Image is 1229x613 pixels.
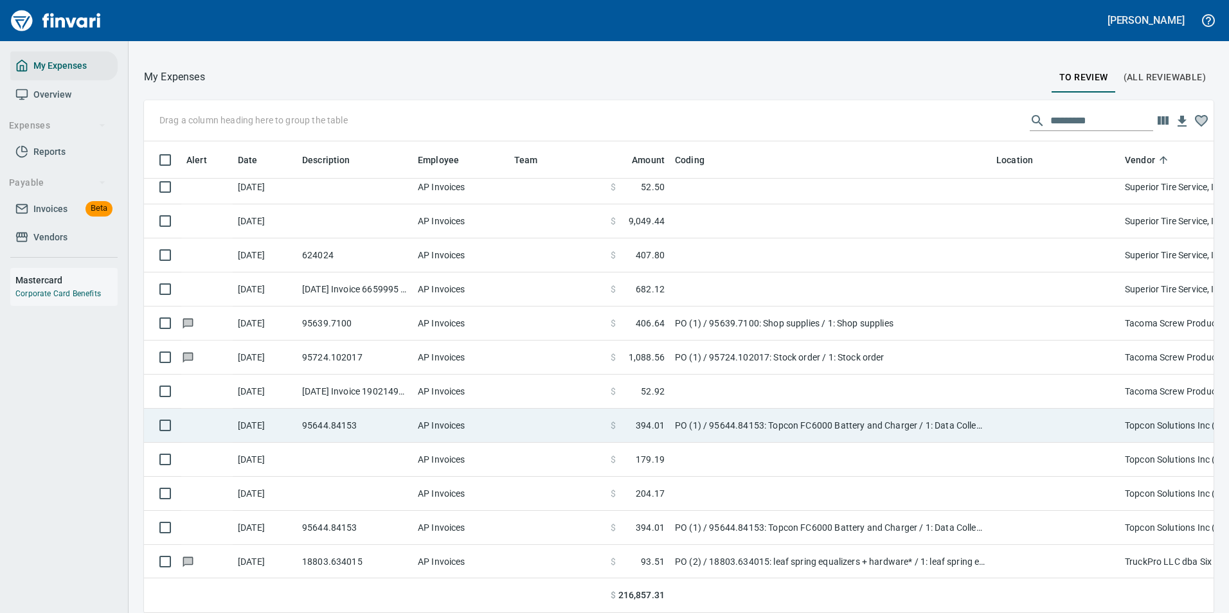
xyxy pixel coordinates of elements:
[1125,152,1155,168] span: Vendor
[297,409,413,443] td: 95644.84153
[670,306,991,341] td: PO (1) / 95639.7100: Shop supplies / 1: Shop supplies
[636,453,665,466] span: 179.19
[1125,152,1172,168] span: Vendor
[636,419,665,432] span: 394.01
[238,152,258,168] span: Date
[10,195,118,224] a: InvoicesBeta
[33,229,67,245] span: Vendors
[15,289,101,298] a: Corporate Card Benefits
[618,589,665,602] span: 216,857.31
[1172,112,1192,131] button: Download Table
[144,69,205,85] nav: breadcrumb
[413,204,509,238] td: AP Invoices
[233,306,297,341] td: [DATE]
[233,272,297,306] td: [DATE]
[636,317,665,330] span: 406.64
[413,306,509,341] td: AP Invoices
[670,409,991,443] td: PO (1) / 95644.84153: Topcon FC6000 Battery and Charger / 1: Data Collector battery and charger
[413,511,509,545] td: AP Invoices
[636,521,665,534] span: 394.01
[297,238,413,272] td: 624024
[233,511,297,545] td: [DATE]
[186,152,207,168] span: Alert
[629,215,665,227] span: 9,049.44
[302,152,367,168] span: Description
[996,152,1033,168] span: Location
[10,138,118,166] a: Reports
[611,351,616,364] span: $
[4,171,111,195] button: Payable
[10,80,118,109] a: Overview
[670,545,991,579] td: PO (2) / 18803.634015: leaf spring equalizers + hardware* / 1: leaf spring equalizers + hardware
[85,201,112,216] span: Beta
[297,341,413,375] td: 95724.102017
[413,341,509,375] td: AP Invoices
[159,114,348,127] p: Drag a column heading here to group the table
[233,204,297,238] td: [DATE]
[636,487,665,500] span: 204.17
[641,555,665,568] span: 93.51
[33,58,87,74] span: My Expenses
[632,152,665,168] span: Amount
[611,181,616,193] span: $
[629,351,665,364] span: 1,088.56
[238,152,274,168] span: Date
[670,341,991,375] td: PO (1) / 95724.102017: Stock order / 1: Stock order
[297,306,413,341] td: 95639.7100
[233,238,297,272] td: [DATE]
[181,557,195,565] span: Has messages
[611,521,616,534] span: $
[611,249,616,262] span: $
[181,319,195,327] span: Has messages
[611,419,616,432] span: $
[9,175,106,191] span: Payable
[233,443,297,477] td: [DATE]
[144,69,205,85] p: My Expenses
[33,201,67,217] span: Invoices
[9,118,106,134] span: Expenses
[611,453,616,466] span: $
[675,152,721,168] span: Coding
[233,409,297,443] td: [DATE]
[15,273,118,287] h6: Mastercard
[413,443,509,477] td: AP Invoices
[514,152,555,168] span: Team
[413,375,509,409] td: AP Invoices
[1108,13,1185,27] h5: [PERSON_NAME]
[514,152,538,168] span: Team
[996,152,1050,168] span: Location
[233,375,297,409] td: [DATE]
[186,152,224,168] span: Alert
[615,152,665,168] span: Amount
[297,272,413,306] td: [DATE] Invoice 6659995 from Superior Tire Service, Inc (1-10991)
[611,555,616,568] span: $
[233,477,297,511] td: [DATE]
[413,272,509,306] td: AP Invoices
[233,170,297,204] td: [DATE]
[1153,111,1172,130] button: Choose columns to display
[611,589,616,602] span: $
[1104,10,1188,30] button: [PERSON_NAME]
[675,152,704,168] span: Coding
[413,545,509,579] td: AP Invoices
[641,385,665,398] span: 52.92
[1124,69,1206,85] span: (All Reviewable)
[611,487,616,500] span: $
[10,51,118,80] a: My Expenses
[297,511,413,545] td: 95644.84153
[297,545,413,579] td: 18803.634015
[33,87,71,103] span: Overview
[413,170,509,204] td: AP Invoices
[611,385,616,398] span: $
[636,283,665,296] span: 682.12
[641,181,665,193] span: 52.50
[413,409,509,443] td: AP Invoices
[413,477,509,511] td: AP Invoices
[297,375,413,409] td: [DATE] Invoice 190214993-00 from Tacoma Screw Products Inc (1-10999)
[302,152,350,168] span: Description
[233,545,297,579] td: [DATE]
[413,238,509,272] td: AP Invoices
[611,283,616,296] span: $
[611,215,616,227] span: $
[611,317,616,330] span: $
